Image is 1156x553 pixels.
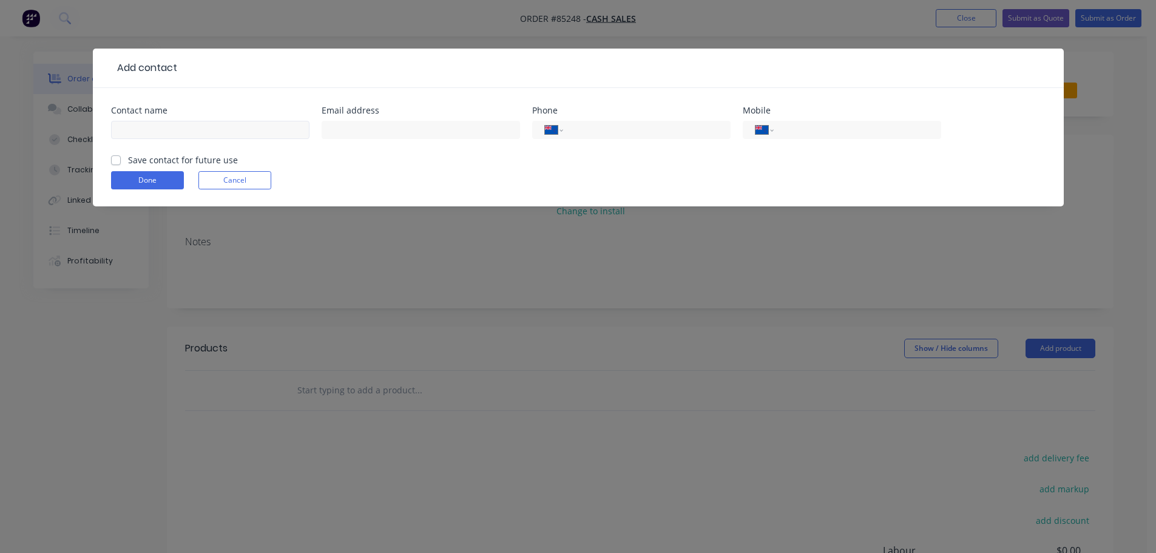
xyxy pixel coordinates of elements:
[532,106,731,115] div: Phone
[198,171,271,189] button: Cancel
[128,154,238,166] label: Save contact for future use
[111,61,177,75] div: Add contact
[322,106,520,115] div: Email address
[743,106,941,115] div: Mobile
[111,106,309,115] div: Contact name
[111,171,184,189] button: Done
